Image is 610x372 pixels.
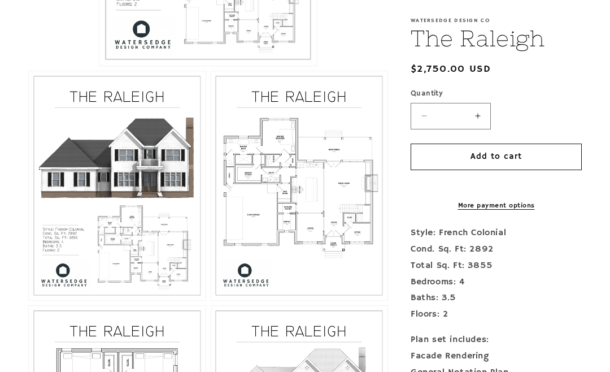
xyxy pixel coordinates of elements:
a: More payment options [411,201,582,211]
label: Quantity [411,88,582,100]
button: Add to cart [411,144,582,170]
h1: The Raleigh [411,24,582,53]
div: Facade Rendering [411,348,582,365]
p: Watersedge Design Co [411,17,582,24]
div: Plan set includes: [411,332,582,348]
span: $2,750.00 USD [411,62,491,77]
p: Style: French Colonial Cond. Sq. Ft: 2892 Total Sq. Ft: 3855 Bedrooms: 4 Baths: 3.5 Floors: 2 [411,225,582,323]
